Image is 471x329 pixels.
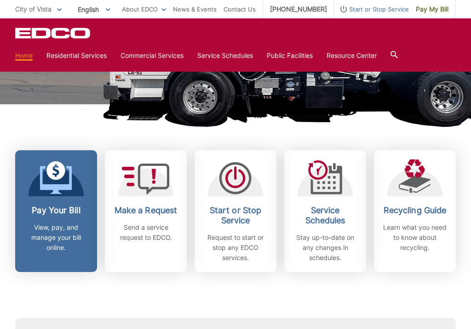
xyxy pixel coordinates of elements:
a: Service Schedules Stay up-to-date on any changes in schedules. [284,150,366,272]
a: News & Events [173,4,217,14]
a: Home [15,51,33,61]
span: English [71,2,117,17]
p: Send a service request to EDCO. [112,222,180,243]
a: Pay Your Bill View, pay, and manage your bill online. [15,150,97,272]
span: Pay My Bill [416,4,448,14]
a: Contact Us [224,4,256,14]
p: View, pay, and manage your bill online. [22,222,90,253]
a: Commercial Services [121,51,184,61]
a: Public Facilities [267,51,313,61]
a: Service Schedules [197,51,253,61]
h2: Pay Your Bill [22,205,90,216]
a: EDCD logo. Return to the homepage. [15,28,92,39]
span: City of Vista [15,5,52,13]
h2: Service Schedules [291,205,359,226]
a: About EDCO [122,4,166,14]
h2: Start or Stop Service [201,205,270,226]
h2: Make a Request [112,205,180,216]
p: Stay up-to-date on any changes in schedules. [291,233,359,263]
a: Residential Services [46,51,107,61]
a: Resource Center [327,51,377,61]
a: Make a Request Send a service request to EDCO. [105,150,187,272]
p: Request to start or stop any EDCO services. [201,233,270,263]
